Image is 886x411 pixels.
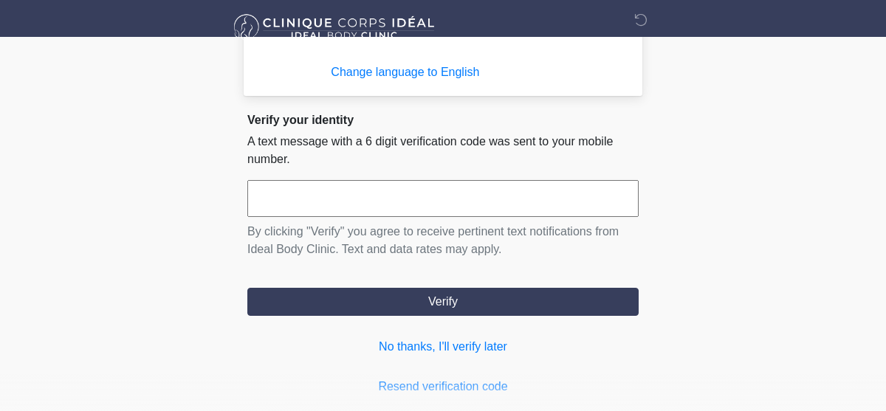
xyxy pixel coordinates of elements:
[247,288,639,316] button: Verify
[247,223,639,258] p: By clicking "Verify" you agree to receive pertinent text notifications from Ideal Body Clinic. Te...
[247,378,639,396] a: Resend verification code
[247,113,639,127] h2: Verify your identity
[247,133,639,168] p: A text message with a 6 digit verification code was sent to your mobile number.
[247,338,639,356] a: No thanks, I'll verify later
[331,66,479,78] a: Change language to English
[233,11,436,44] img: Ideal Body Clinic Logo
